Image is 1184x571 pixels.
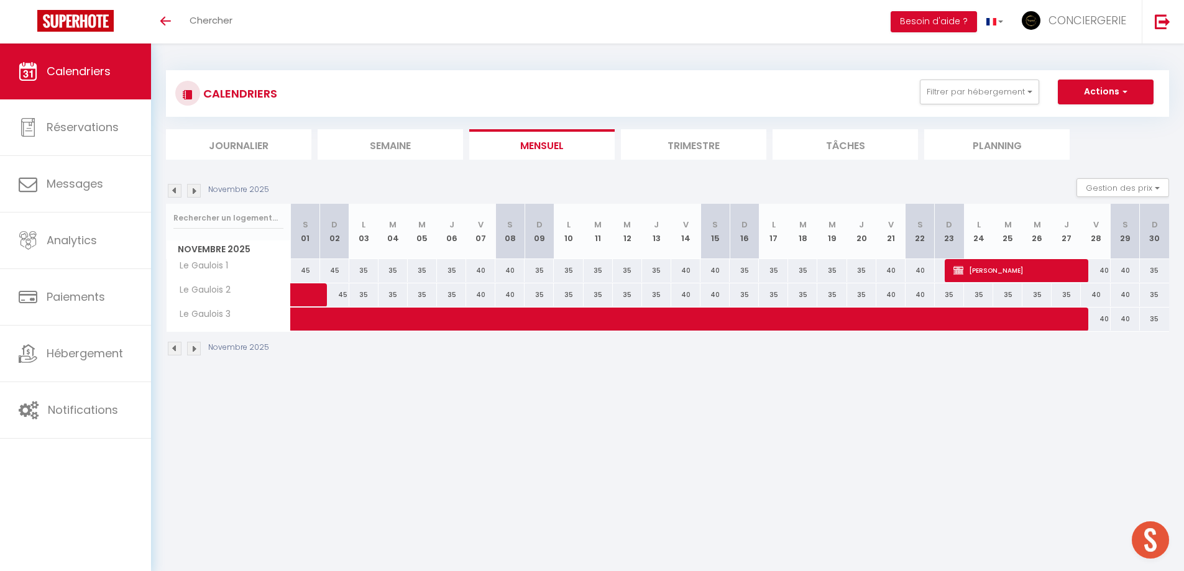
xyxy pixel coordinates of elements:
input: Rechercher un logement... [173,207,283,229]
div: 35 [788,283,817,306]
th: 11 [584,204,613,259]
div: 40 [1111,308,1140,331]
button: Besoin d'aide ? [891,11,977,32]
span: Le Gaulois 1 [168,259,231,273]
th: 06 [437,204,466,259]
div: 35 [379,259,408,282]
abbr: S [917,219,923,231]
button: Actions [1058,80,1154,104]
th: 17 [759,204,788,259]
div: 35 [642,283,671,306]
th: 25 [993,204,1022,259]
div: 35 [817,259,847,282]
th: 22 [906,204,935,259]
abbr: J [859,219,864,231]
th: 19 [817,204,847,259]
span: Novembre 2025 [167,240,290,258]
div: 35 [759,259,788,282]
div: 35 [847,259,876,282]
div: 40 [1081,283,1110,306]
span: [PERSON_NAME] [953,258,1080,282]
div: 35 [408,283,437,306]
abbr: D [331,219,337,231]
li: Tâches [773,129,918,160]
div: 35 [730,283,759,306]
div: 40 [876,283,906,306]
th: 15 [700,204,730,259]
div: 35 [525,259,554,282]
abbr: V [1093,219,1099,231]
abbr: M [1034,219,1041,231]
abbr: D [741,219,748,231]
p: Novembre 2025 [208,342,269,354]
th: 21 [876,204,906,259]
span: Chercher [190,14,232,27]
span: Paiements [47,289,105,304]
div: 40 [466,283,495,306]
abbr: M [623,219,631,231]
li: Journalier [166,129,311,160]
div: 35 [1052,283,1081,306]
th: 01 [291,204,320,259]
div: Ouvrir le chat [1132,521,1169,559]
img: logout [1155,14,1170,29]
th: 28 [1081,204,1110,259]
div: 40 [1111,283,1140,306]
abbr: V [683,219,689,231]
th: 03 [349,204,379,259]
abbr: M [594,219,602,231]
abbr: J [449,219,454,231]
th: 08 [495,204,525,259]
div: 35 [1140,308,1169,331]
th: 10 [554,204,583,259]
div: 40 [876,259,906,282]
div: 35 [993,283,1022,306]
div: 35 [730,259,759,282]
div: 35 [642,259,671,282]
li: Semaine [318,129,463,160]
img: Super Booking [37,10,114,32]
li: Trimestre [621,129,766,160]
abbr: D [536,219,543,231]
abbr: S [507,219,513,231]
span: Réservations [47,119,119,135]
div: 40 [700,259,730,282]
abbr: L [772,219,776,231]
div: 40 [1081,308,1110,331]
div: 35 [437,283,466,306]
div: 40 [495,283,525,306]
div: 35 [584,259,613,282]
div: 40 [671,259,700,282]
abbr: S [303,219,308,231]
div: 40 [466,259,495,282]
div: 35 [759,283,788,306]
span: Le Gaulois 2 [168,283,234,297]
div: 40 [1081,259,1110,282]
div: 40 [495,259,525,282]
button: Filtrer par hébergement [920,80,1039,104]
div: 35 [554,283,583,306]
div: 35 [349,259,379,282]
span: Le Gaulois 3 [168,308,234,321]
abbr: D [1152,219,1158,231]
abbr: J [654,219,659,231]
th: 29 [1111,204,1140,259]
span: Hébergement [47,345,123,361]
span: CONCIERGERIE [1049,12,1126,28]
abbr: V [888,219,894,231]
abbr: D [946,219,952,231]
th: 26 [1022,204,1052,259]
th: 20 [847,204,876,259]
th: 16 [730,204,759,259]
abbr: M [828,219,836,231]
span: Analytics [47,232,97,248]
div: 35 [1140,259,1169,282]
th: 27 [1052,204,1081,259]
span: Messages [47,176,103,191]
li: Mensuel [469,129,615,160]
div: 45 [291,259,320,282]
abbr: L [977,219,981,231]
div: 40 [1111,259,1140,282]
div: 35 [817,283,847,306]
th: 04 [379,204,408,259]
